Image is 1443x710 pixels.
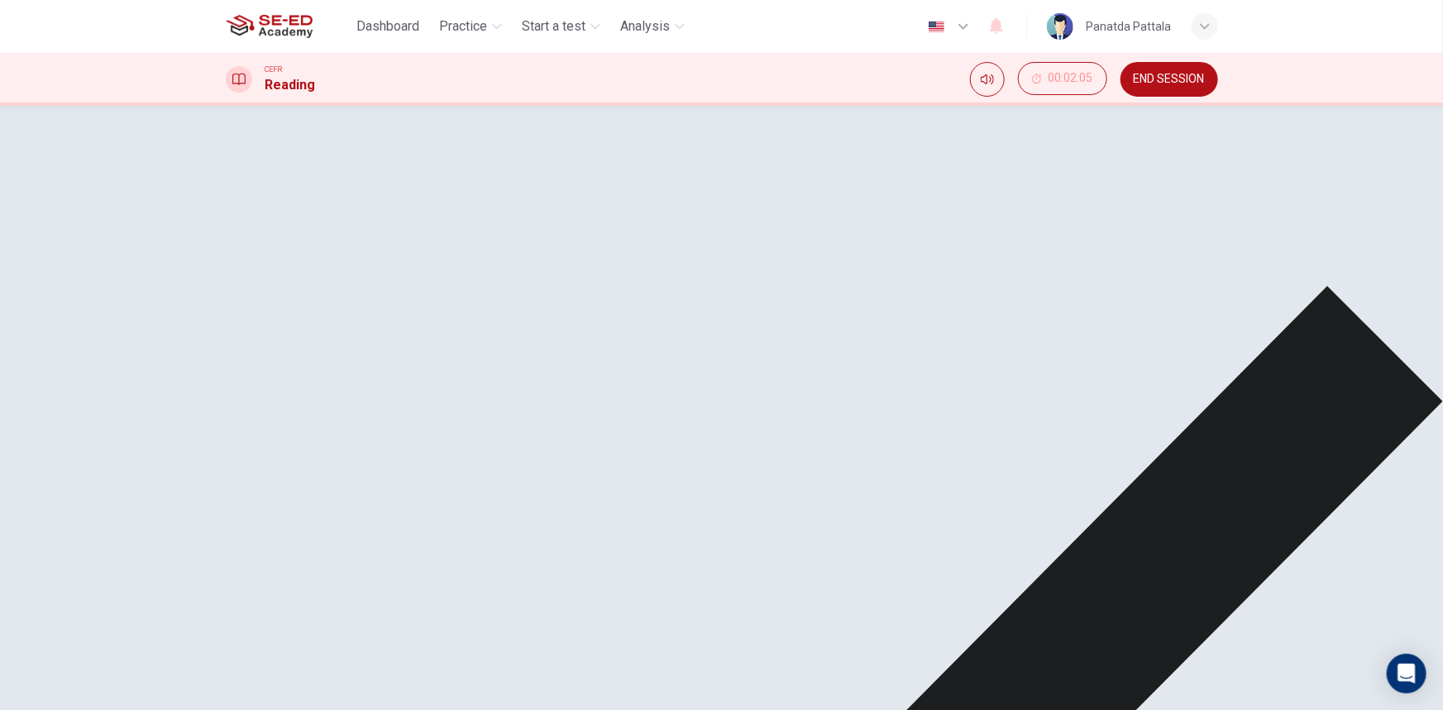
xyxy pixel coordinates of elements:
[515,12,607,41] button: Start a test
[926,21,947,33] img: en
[1134,73,1205,86] span: END SESSION
[265,64,283,75] span: CEFR
[1018,62,1107,97] div: Hide
[356,17,419,36] span: Dashboard
[1087,17,1172,36] div: Panatda Pattala
[1049,72,1093,85] span: 00:02:05
[614,12,691,41] button: Analysis
[439,17,487,36] span: Practice
[1120,62,1218,97] button: END SESSION
[265,75,316,95] h1: Reading
[1047,13,1073,40] img: Profile picture
[522,17,585,36] span: Start a test
[226,10,313,43] img: SE-ED Academy logo
[1387,654,1426,693] div: Open Intercom Messenger
[970,62,1005,97] div: Mute
[620,17,670,36] span: Analysis
[350,12,426,41] button: Dashboard
[432,12,509,41] button: Practice
[226,10,351,43] a: SE-ED Academy logo
[1018,62,1107,95] button: 00:02:05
